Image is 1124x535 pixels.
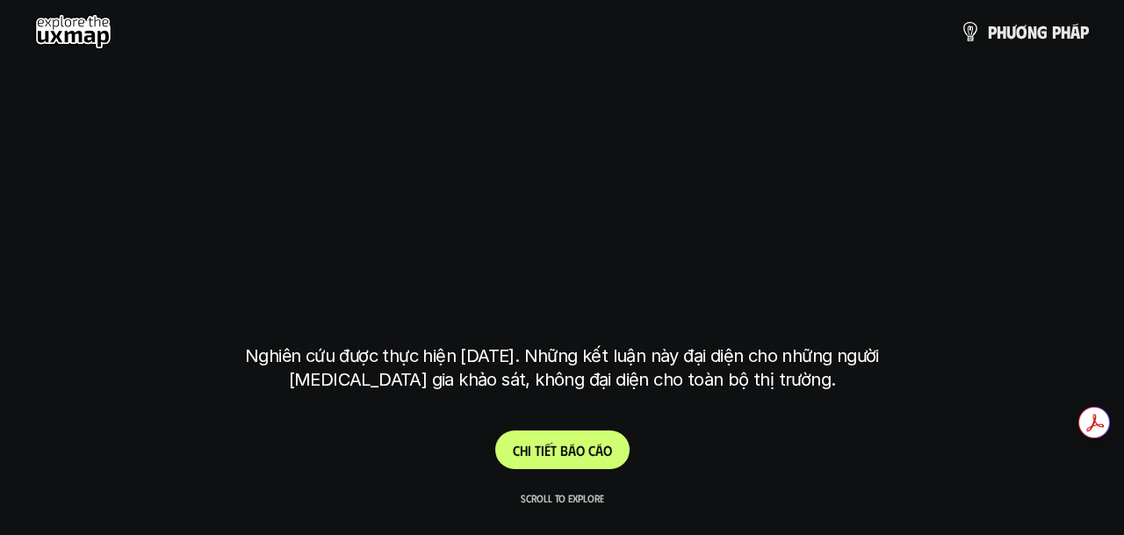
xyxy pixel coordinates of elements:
span: o [576,442,585,459]
span: b [560,442,568,459]
span: ư [1006,22,1016,41]
span: o [603,442,612,459]
span: ơ [1016,22,1027,41]
h6: Kết quả nghiên cứu [501,69,635,89]
span: h [997,22,1006,41]
span: i [528,442,531,459]
h1: phạm vi công việc của [241,109,883,183]
a: Chitiếtbáocáo [495,430,630,469]
span: á [595,442,603,459]
span: g [1037,22,1048,41]
span: c [588,442,595,459]
span: h [520,442,528,459]
span: C [513,442,520,459]
span: h [1061,22,1070,41]
span: á [1070,22,1080,41]
span: t [551,442,557,459]
h1: tại [GEOGRAPHIC_DATA] [249,248,875,322]
span: n [1027,22,1037,41]
span: i [541,442,544,459]
span: p [988,22,997,41]
p: Nghiên cứu được thực hiện [DATE]. Những kết luận này đại diện cho những người [MEDICAL_DATA] gia ... [233,344,891,392]
span: p [1080,22,1089,41]
span: t [535,442,541,459]
span: p [1052,22,1061,41]
span: á [568,442,576,459]
span: ế [544,442,551,459]
p: Scroll to explore [521,492,604,504]
a: phươngpháp [960,14,1089,49]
